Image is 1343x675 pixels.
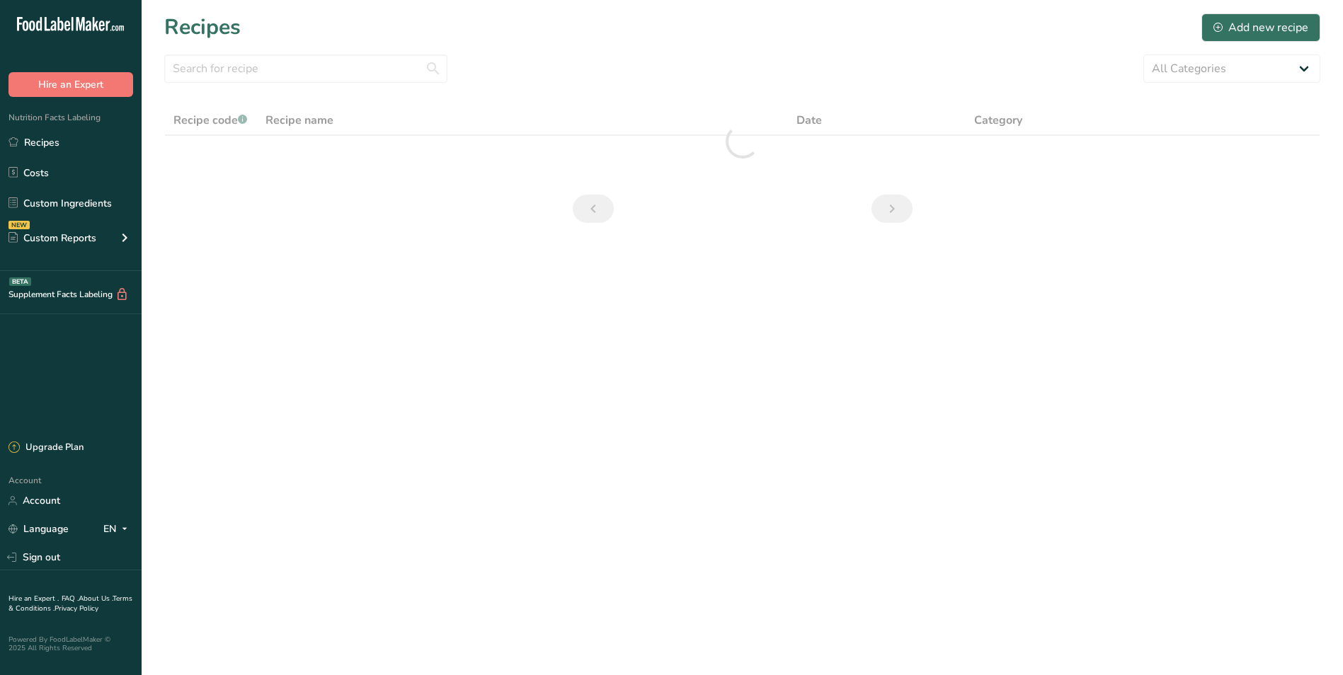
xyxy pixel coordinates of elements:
[8,441,84,455] div: Upgrade Plan
[8,221,30,229] div: NEW
[871,195,913,223] a: Next page
[573,195,614,223] a: Previous page
[79,594,113,604] a: About Us .
[164,54,447,83] input: Search for recipe
[103,521,133,538] div: EN
[8,517,69,541] a: Language
[8,231,96,246] div: Custom Reports
[8,594,59,604] a: Hire an Expert .
[62,594,79,604] a: FAQ .
[8,72,133,97] button: Hire an Expert
[8,635,133,652] div: Powered By FoodLabelMaker © 2025 All Rights Reserved
[55,604,98,613] a: Privacy Policy
[9,277,31,286] div: BETA
[8,594,132,613] a: Terms & Conditions .
[1213,19,1308,36] div: Add new recipe
[1201,13,1320,42] button: Add new recipe
[164,11,241,43] h1: Recipes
